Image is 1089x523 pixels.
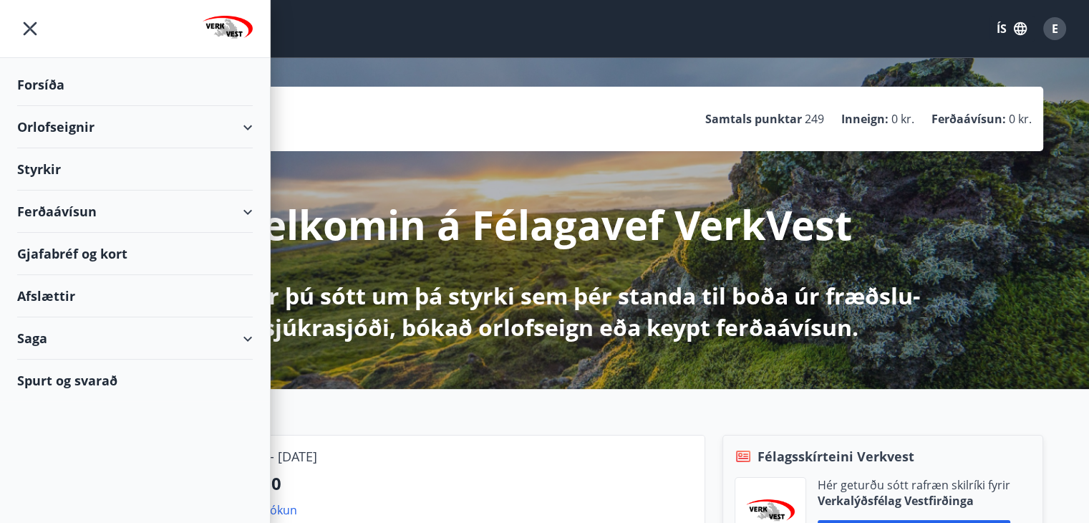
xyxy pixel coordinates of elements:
[17,275,253,317] div: Afslættir
[818,493,1010,509] p: Verkalýðsfélag Vestfirðinga
[17,317,253,360] div: Saga
[227,447,317,466] p: [DATE] - [DATE]
[705,111,802,127] p: Samtals punktar
[17,360,253,401] div: Spurt og svarað
[17,16,43,42] button: menu
[203,16,253,44] img: union_logo
[17,64,253,106] div: Forsíða
[818,477,1010,493] p: Hér geturðu sótt rafræn skilríki fyrir
[17,191,253,233] div: Ferðaávísun
[1052,21,1058,37] span: E
[17,106,253,148] div: Orlofseignir
[238,197,852,251] p: Velkomin á Félagavef VerkVest
[17,233,253,275] div: Gjafabréf og kort
[152,471,693,496] p: Svignaskarð 30
[244,502,297,518] a: Sjá bókun
[989,16,1035,42] button: ÍS
[167,280,923,343] p: Hér getur þú sótt um þá styrki sem þér standa til boða úr fræðslu- og sjúkrasjóði, bókað orlofsei...
[891,111,914,127] span: 0 kr.
[1009,111,1032,127] span: 0 kr.
[1037,11,1072,46] button: E
[17,148,253,191] div: Styrkir
[758,447,914,466] span: Félagsskírteini Verkvest
[931,111,1006,127] p: Ferðaávísun :
[841,111,889,127] p: Inneign :
[805,111,824,127] span: 249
